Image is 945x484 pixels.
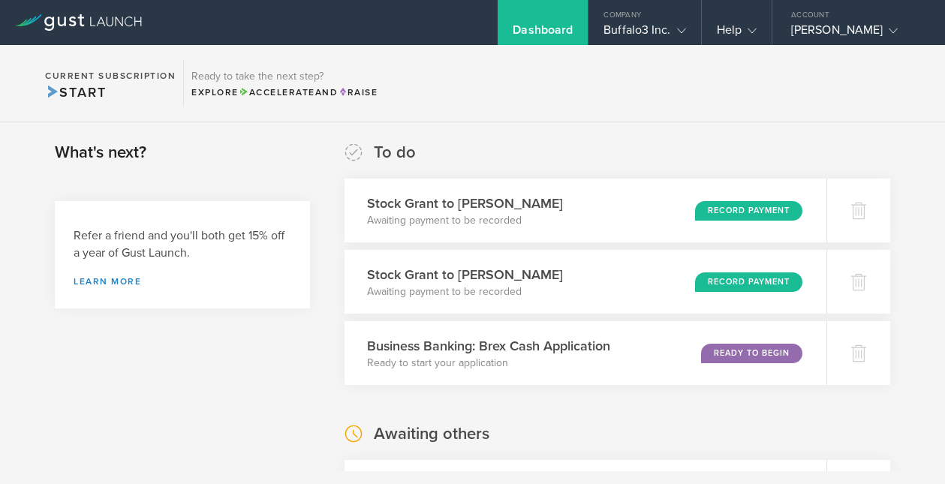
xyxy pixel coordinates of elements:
[717,23,757,45] div: Help
[791,23,919,45] div: [PERSON_NAME]
[513,23,573,45] div: Dashboard
[870,412,945,484] iframe: Chat Widget
[603,23,685,45] div: Buffalo3 Inc.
